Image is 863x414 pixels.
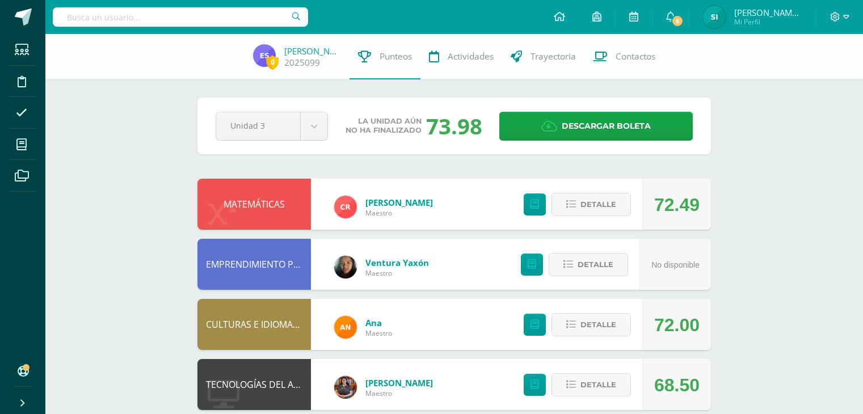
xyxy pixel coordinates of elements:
a: [PERSON_NAME] [284,45,341,57]
button: Detalle [552,373,631,396]
span: Punteos [380,50,412,62]
img: 8175af1d143b9940f41fde7902e8cac3.png [334,256,357,278]
span: Actividades [448,50,494,62]
a: [PERSON_NAME] [365,197,433,208]
img: c1c662e5b2667b155f2f5a1d1cb560f3.png [703,6,726,28]
span: Detalle [580,314,616,335]
img: 60a759e8b02ec95d430434cf0c0a55c7.png [334,376,357,399]
a: Punteos [350,34,420,79]
div: 73.98 [426,111,482,141]
span: 0 [266,55,279,69]
div: CULTURAS E IDIOMAS MAYAS, GARÍFUNA O XINCA [197,299,311,350]
a: 2025099 [284,57,320,69]
span: 5 [671,15,683,27]
span: Mi Perfil [734,17,802,27]
img: fc6731ddebfef4a76f049f6e852e62c4.png [334,316,357,339]
a: Unidad 3 [216,112,327,140]
span: Trayectoria [531,50,576,62]
a: Trayectoria [502,34,584,79]
div: EMPRENDIMIENTO PARA LA PRODUCTIVIDAD [197,239,311,290]
button: Detalle [552,193,631,216]
span: Detalle [578,254,613,275]
a: Contactos [584,34,664,79]
span: Descargar boleta [562,112,651,140]
a: Actividades [420,34,502,79]
span: Maestro [365,268,429,278]
button: Detalle [549,253,628,276]
div: 72.00 [654,299,700,350]
span: Maestro [365,328,392,338]
span: La unidad aún no ha finalizado [346,117,422,135]
span: Detalle [580,374,616,395]
span: Maestro [365,208,433,218]
div: TECNOLOGÍAS DEL APRENDIZAJE Y LA COMUNICACIÓN [197,359,311,410]
button: Detalle [552,313,631,336]
a: [PERSON_NAME] [365,377,433,388]
span: Unidad 3 [230,112,286,139]
a: Ana [365,317,392,328]
span: [PERSON_NAME] Ixsulim [734,7,802,18]
a: Descargar boleta [499,112,693,141]
span: No disponible [651,260,700,269]
div: 72.49 [654,179,700,230]
div: 68.50 [654,360,700,411]
span: Maestro [365,388,433,398]
span: Detalle [580,194,616,215]
input: Busca un usuario... [53,7,308,27]
div: MATEMÁTICAS [197,179,311,230]
img: c828186748a3b9cb13999bfca1002089.png [253,44,276,67]
img: d418ab7d96a1026f7c175839013d9d15.png [334,196,357,218]
span: Contactos [616,50,655,62]
a: Ventura Yaxón [365,257,429,268]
